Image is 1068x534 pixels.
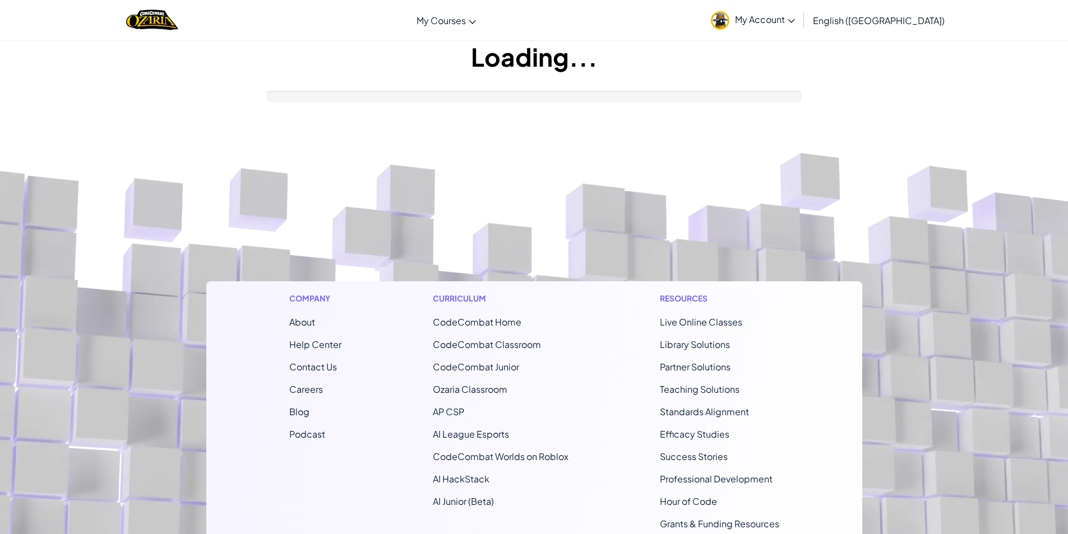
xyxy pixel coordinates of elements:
[289,383,323,395] a: Careers
[433,292,568,304] h1: Curriculum
[433,428,509,440] a: AI League Esports
[126,8,178,31] img: Home
[660,316,742,328] a: Live Online Classes
[711,11,729,30] img: avatar
[433,316,521,328] span: CodeCombat Home
[433,495,494,507] a: AI Junior (Beta)
[660,383,739,395] a: Teaching Solutions
[289,428,325,440] a: Podcast
[813,15,945,26] span: English ([GEOGRAPHIC_DATA])
[660,338,730,350] a: Library Solutions
[433,473,489,485] a: AI HackStack
[433,383,507,395] a: Ozaria Classroom
[433,406,464,417] a: AP CSP
[411,5,482,35] a: My Courses
[289,361,337,373] span: Contact Us
[126,8,178,31] a: Ozaria by CodeCombat logo
[660,518,779,530] a: Grants & Funding Resources
[735,13,795,25] span: My Account
[705,2,801,38] a: My Account
[660,473,773,485] a: Professional Development
[289,292,341,304] h1: Company
[433,451,568,462] a: CodeCombat Worlds on Roblox
[660,451,728,462] a: Success Stories
[660,361,731,373] a: Partner Solutions
[289,316,315,328] a: About
[660,428,729,440] a: Efficacy Studies
[660,495,717,507] a: Hour of Code
[807,5,950,35] a: English ([GEOGRAPHIC_DATA])
[433,361,519,373] a: CodeCombat Junior
[433,338,541,350] a: CodeCombat Classroom
[417,15,466,26] span: My Courses
[289,406,309,417] a: Blog
[660,292,779,304] h1: Resources
[660,406,749,417] a: Standards Alignment
[289,338,341,350] a: Help Center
